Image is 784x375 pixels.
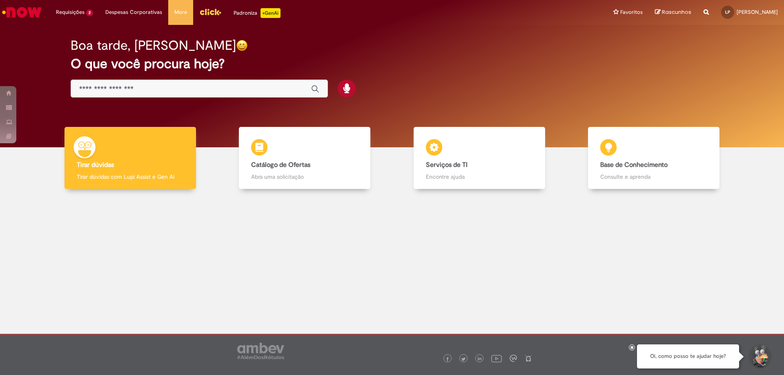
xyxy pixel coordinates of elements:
img: happy-face.png [236,40,248,51]
b: Catálogo de Ofertas [251,161,310,169]
img: logo_footer_facebook.png [445,357,450,361]
b: Base de Conhecimento [600,161,668,169]
a: Tirar dúvidas Tirar dúvidas com Lupi Assist e Gen Ai [43,127,218,189]
a: Catálogo de Ofertas Abra uma solicitação [218,127,392,189]
span: More [174,8,187,16]
p: Encontre ajuda [426,173,533,181]
img: click_logo_yellow_360x200.png [199,6,221,18]
a: Base de Conhecimento Consulte e aprenda [567,127,742,189]
span: Rascunhos [662,8,691,16]
span: Requisições [56,8,85,16]
a: Serviços de TI Encontre ajuda [392,127,567,189]
img: logo_footer_youtube.png [491,353,502,364]
button: Iniciar Conversa de Suporte [747,344,772,369]
p: Tirar dúvidas com Lupi Assist e Gen Ai [77,173,184,181]
div: Oi, como posso te ajudar hoje? [637,344,739,368]
span: Favoritos [620,8,643,16]
img: ServiceNow [1,4,43,20]
span: [PERSON_NAME] [737,9,778,16]
img: logo_footer_linkedin.png [478,357,482,362]
img: logo_footer_twitter.png [461,357,465,361]
h2: Boa tarde, [PERSON_NAME] [71,38,236,53]
img: logo_footer_ambev_rotulo_gray.png [237,343,284,359]
b: Serviços de TI [426,161,468,169]
a: Rascunhos [655,9,691,16]
div: Padroniza [234,8,281,18]
span: 2 [86,9,93,16]
h2: O que você procura hoje? [71,57,714,71]
img: logo_footer_naosei.png [525,355,532,362]
p: +GenAi [261,8,281,18]
img: logo_footer_workplace.png [510,355,517,362]
span: LP [725,9,730,15]
p: Abra uma solicitação [251,173,358,181]
b: Tirar dúvidas [77,161,114,169]
span: Despesas Corporativas [105,8,162,16]
p: Consulte e aprenda [600,173,707,181]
